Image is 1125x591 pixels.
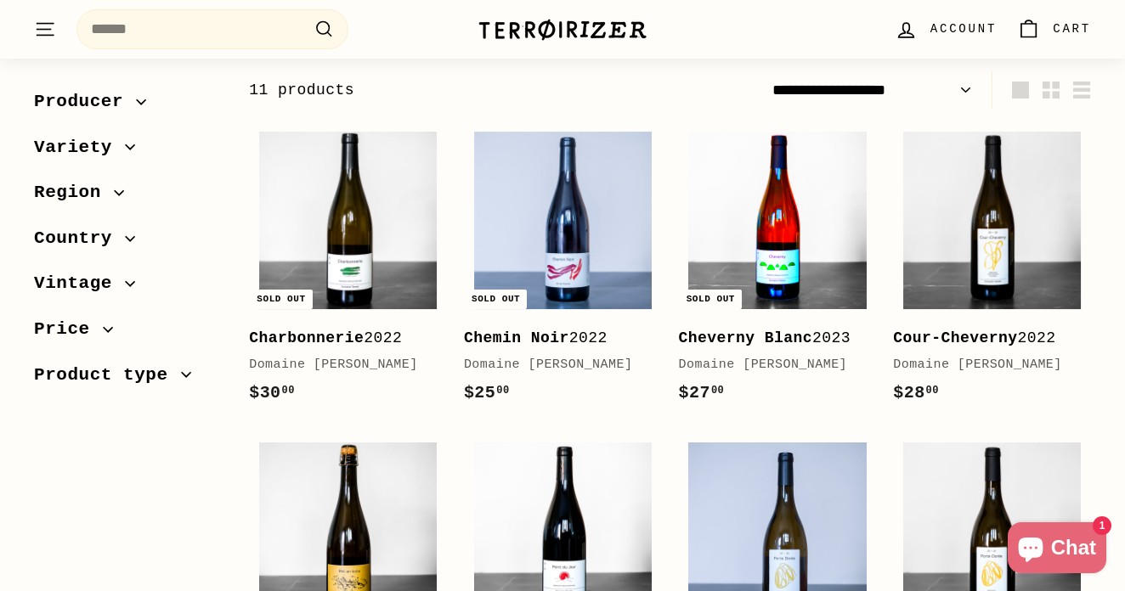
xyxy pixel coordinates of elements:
[34,361,181,390] span: Product type
[679,326,860,351] div: 2023
[34,133,125,162] span: Variety
[34,178,114,207] span: Region
[249,329,364,346] b: Charbonnerie
[464,383,510,402] span: $25
[885,4,1007,54] a: Account
[34,174,222,220] button: Region
[249,78,670,103] div: 11 products
[926,385,939,397] sup: 00
[893,326,1074,351] div: 2022
[679,383,725,402] span: $27
[679,329,813,346] b: Cheverny Blanc
[464,329,569,346] b: Chemin Noir
[1007,4,1101,54] a: Cart
[496,385,509,397] sup: 00
[930,20,997,38] span: Account
[679,355,860,375] div: Domaine [PERSON_NAME]
[679,121,877,424] a: Sold out Cheverny Blanc2023Domaine [PERSON_NAME]
[34,129,222,175] button: Variety
[250,290,312,309] div: Sold out
[249,326,430,351] div: 2022
[464,326,645,351] div: 2022
[249,355,430,375] div: Domaine [PERSON_NAME]
[464,355,645,375] div: Domaine [PERSON_NAME]
[893,383,939,402] span: $28
[34,87,136,116] span: Producer
[1003,522,1111,577] inbox-online-store-chat: Shopify online store chat
[34,311,222,357] button: Price
[34,315,103,344] span: Price
[34,83,222,129] button: Producer
[249,383,295,402] span: $30
[34,357,222,402] button: Product type
[282,385,295,397] sup: 00
[680,290,742,309] div: Sold out
[34,224,125,253] span: Country
[1053,20,1091,38] span: Cart
[465,290,527,309] div: Sold out
[464,121,662,424] a: Sold out Chemin Noir2022Domaine [PERSON_NAME]
[34,265,222,311] button: Vintage
[249,121,447,424] a: Sold out Charbonnerie2022Domaine [PERSON_NAME]
[711,385,724,397] sup: 00
[34,220,222,266] button: Country
[34,269,125,298] span: Vintage
[893,121,1091,424] a: Cour-Cheverny2022Domaine [PERSON_NAME]
[893,355,1074,375] div: Domaine [PERSON_NAME]
[893,329,1017,346] b: Cour-Cheverny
